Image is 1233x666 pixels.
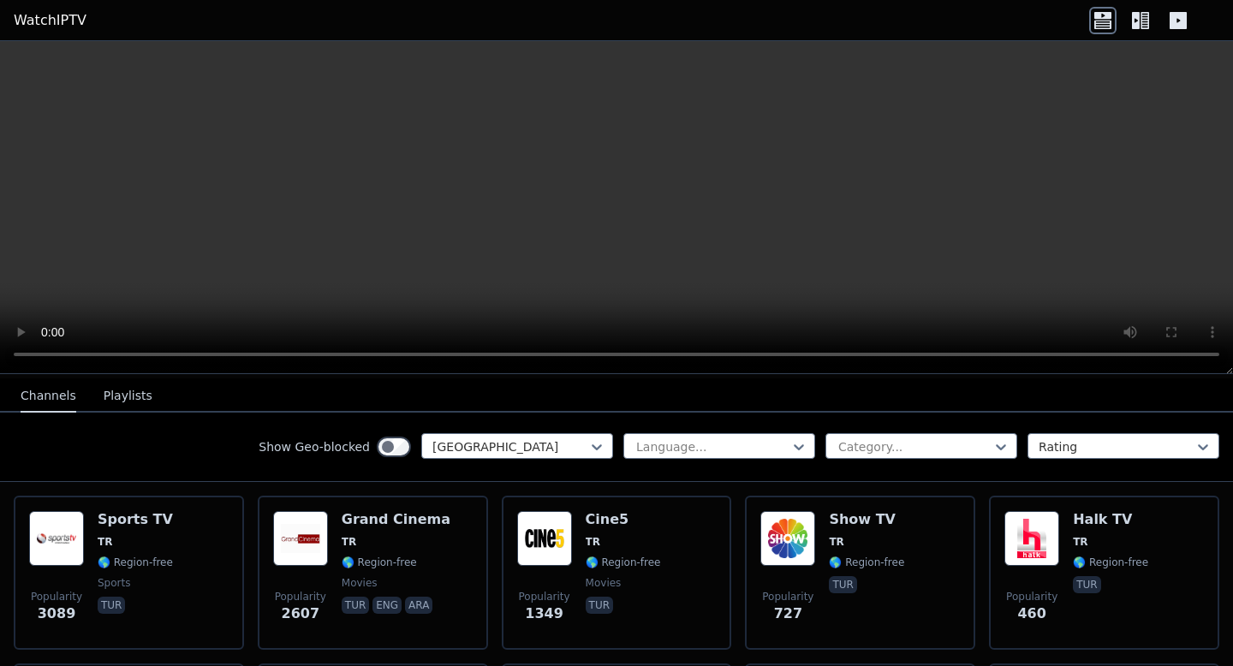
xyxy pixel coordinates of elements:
span: 3089 [38,604,76,624]
img: Grand Cinema [273,511,328,566]
p: tur [586,597,613,614]
span: 🌎 Region-free [98,556,173,569]
h6: Show TV [829,511,904,528]
p: eng [372,597,402,614]
span: sports [98,576,130,590]
span: movies [586,576,622,590]
span: Popularity [31,590,82,604]
img: Cine5 [517,511,572,566]
span: 🌎 Region-free [342,556,417,569]
span: 1349 [525,604,563,624]
span: 2607 [282,604,320,624]
img: Sports TV [29,511,84,566]
span: TR [586,535,600,549]
span: Popularity [519,590,570,604]
span: Popularity [762,590,813,604]
img: Halk TV [1004,511,1059,566]
a: WatchIPTV [14,10,86,31]
h6: Sports TV [98,511,173,528]
span: movies [342,576,378,590]
button: Playlists [104,380,152,413]
h6: Halk TV [1073,511,1148,528]
span: 727 [774,604,802,624]
p: tur [342,597,369,614]
span: 🌎 Region-free [829,556,904,569]
h6: Cine5 [586,511,661,528]
span: Popularity [1006,590,1057,604]
span: Popularity [275,590,326,604]
p: tur [1073,576,1100,593]
span: 🌎 Region-free [586,556,661,569]
label: Show Geo-blocked [259,438,370,455]
span: TR [342,535,356,549]
span: TR [1073,535,1087,549]
p: ara [405,597,432,614]
img: Show TV [760,511,815,566]
span: TR [829,535,843,549]
button: Channels [21,380,76,413]
span: 460 [1017,604,1045,624]
p: tur [98,597,125,614]
h6: Grand Cinema [342,511,450,528]
span: TR [98,535,112,549]
span: 🌎 Region-free [1073,556,1148,569]
p: tur [829,576,856,593]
